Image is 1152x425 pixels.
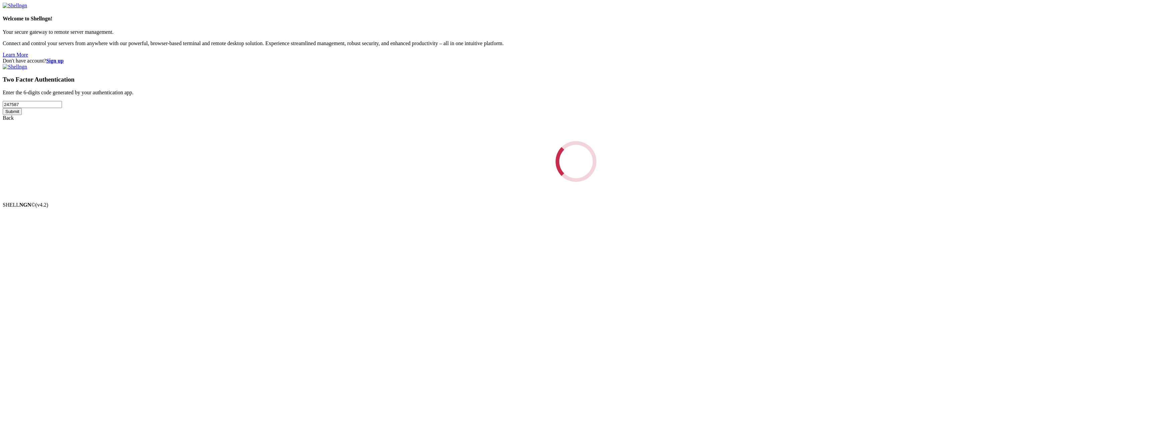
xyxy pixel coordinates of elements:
div: Don't have account? [3,58,1149,64]
p: Connect and control your servers from anywhere with our powerful, browser-based terminal and remo... [3,40,1149,46]
input: Two factor code [3,101,62,108]
img: Shellngn [3,64,27,70]
span: SHELL © [3,202,48,208]
a: Back [3,115,14,121]
img: Shellngn [3,3,27,9]
span: 4.2.0 [35,202,49,208]
div: Loading... [551,137,600,186]
p: Enter the 6-digits code generated by your authentication app. [3,90,1149,96]
h3: Two Factor Authentication [3,76,1149,83]
a: Sign up [46,58,64,64]
h4: Welcome to Shellngn! [3,16,1149,22]
b: NGN [19,202,31,208]
input: Submit [3,108,22,115]
p: Your secure gateway to remote server management. [3,29,1149,35]
a: Learn More [3,52,28,58]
